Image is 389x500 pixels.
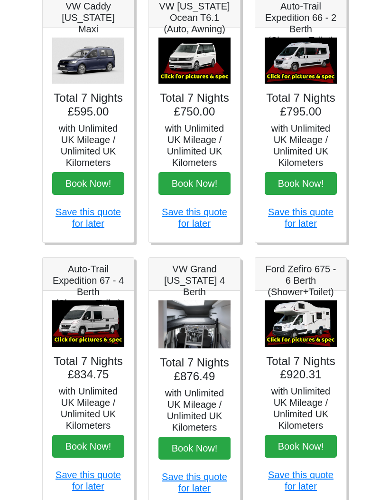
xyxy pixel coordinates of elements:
[265,38,337,84] img: Auto-Trail Expedition 66 - 2 Berth (Shower+Toilet)
[52,355,124,382] h4: Total 7 Nights £834.75
[52,263,124,309] h5: Auto-Trail Expedition 67 - 4 Berth (Shower+Toilet)
[52,435,124,458] button: Book Now!
[52,38,124,84] img: VW Caddy California Maxi
[158,91,231,119] h4: Total 7 Nights £750.00
[268,470,333,491] a: Save this quote for later
[265,0,337,46] h5: Auto-Trail Expedition 66 - 2 Berth (Shower+Toilet)
[268,207,333,229] a: Save this quote for later
[52,123,124,168] h5: with Unlimited UK Mileage / Unlimited UK Kilometers
[158,387,231,433] h5: with Unlimited UK Mileage / Unlimited UK Kilometers
[265,300,337,347] img: Ford Zefiro 675 - 6 Berth (Shower+Toilet)
[162,207,227,229] a: Save this quote for later
[158,300,231,348] img: VW Grand California 4 Berth
[158,263,231,298] h5: VW Grand [US_STATE] 4 Berth
[265,355,337,382] h4: Total 7 Nights £920.31
[158,172,231,195] button: Book Now!
[52,300,124,347] img: Auto-Trail Expedition 67 - 4 Berth (Shower+Toilet)
[265,172,337,195] button: Book Now!
[158,123,231,168] h5: with Unlimited UK Mileage / Unlimited UK Kilometers
[265,435,337,458] button: Book Now!
[52,172,124,195] button: Book Now!
[265,263,337,298] h5: Ford Zefiro 675 - 6 Berth (Shower+Toilet)
[158,38,231,84] img: VW California Ocean T6.1 (Auto, Awning)
[265,123,337,168] h5: with Unlimited UK Mileage / Unlimited UK Kilometers
[56,207,121,229] a: Save this quote for later
[158,356,231,384] h4: Total 7 Nights £876.49
[52,385,124,431] h5: with Unlimited UK Mileage / Unlimited UK Kilometers
[52,91,124,119] h4: Total 7 Nights £595.00
[56,470,121,491] a: Save this quote for later
[162,471,227,493] a: Save this quote for later
[158,437,231,460] button: Book Now!
[265,91,337,119] h4: Total 7 Nights £795.00
[265,385,337,431] h5: with Unlimited UK Mileage / Unlimited UK Kilometers
[158,0,231,35] h5: VW [US_STATE] Ocean T6.1 (Auto, Awning)
[52,0,124,35] h5: VW Caddy [US_STATE] Maxi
